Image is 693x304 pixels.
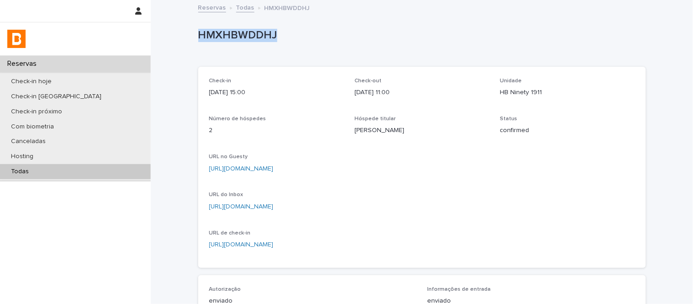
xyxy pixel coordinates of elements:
[4,153,41,160] p: Hosting
[500,78,522,84] span: Unidade
[198,29,642,42] p: HMXHBWDDHJ
[209,192,243,197] span: URL do Inbox
[4,138,53,145] p: Canceladas
[428,287,491,292] span: Informações de entrada
[354,116,396,122] span: Hóspede titular
[209,154,248,160] span: URL no Guesty
[4,78,59,85] p: Check-in hoje
[500,88,635,97] p: HB Ninety 1911
[198,2,226,12] a: Reservas
[209,88,344,97] p: [DATE] 15:00
[500,126,635,135] p: confirmed
[354,126,489,135] p: [PERSON_NAME]
[7,30,26,48] img: zVaNuJHRTjyIjT5M9Xd5
[209,78,232,84] span: Check-in
[4,108,69,116] p: Check-in próximo
[354,78,381,84] span: Check-out
[209,165,274,172] a: [URL][DOMAIN_NAME]
[265,2,310,12] p: HMXHBWDDHJ
[209,287,241,292] span: Autorização
[209,116,266,122] span: Número de hóspedes
[209,126,344,135] p: 2
[209,230,251,236] span: URL de check-in
[354,88,489,97] p: [DATE] 11:00
[4,93,109,101] p: Check-in [GEOGRAPHIC_DATA]
[209,241,274,248] a: [URL][DOMAIN_NAME]
[236,2,254,12] a: Todas
[4,123,61,131] p: Com biometria
[500,116,518,122] span: Status
[4,168,36,176] p: Todas
[209,203,274,210] a: [URL][DOMAIN_NAME]
[4,59,44,68] p: Reservas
